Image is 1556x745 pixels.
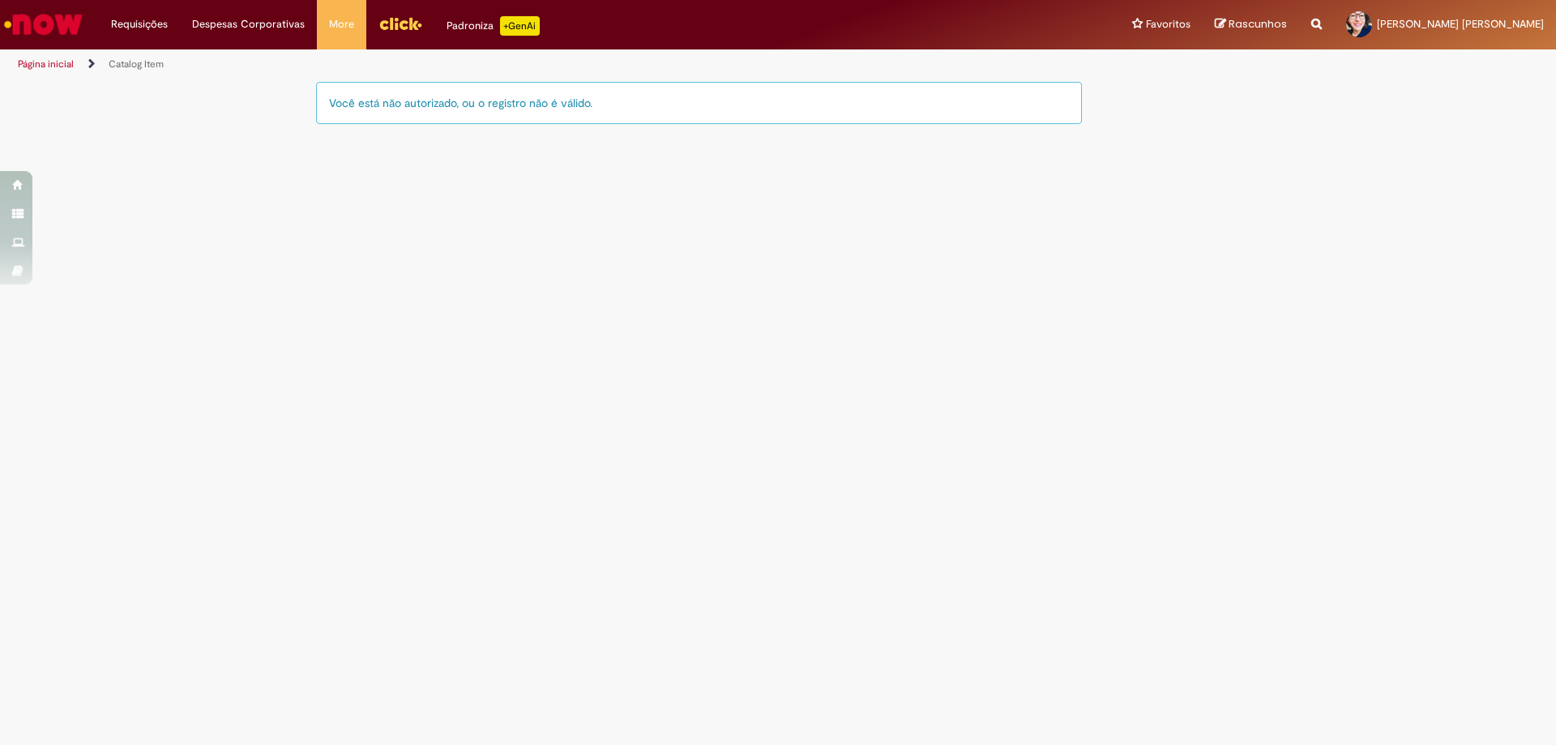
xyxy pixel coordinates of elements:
span: Despesas Corporativas [192,16,305,32]
a: Catalog Item [109,58,164,71]
span: [PERSON_NAME] [PERSON_NAME] [1377,17,1544,31]
span: Rascunhos [1229,16,1287,32]
ul: Trilhas de página [12,49,1025,79]
div: Você está não autorizado, ou o registro não é válido. [316,82,1082,124]
a: Rascunhos [1215,17,1287,32]
div: Padroniza [447,16,540,36]
img: ServiceNow [2,8,85,41]
span: Favoritos [1146,16,1191,32]
p: +GenAi [500,16,540,36]
img: click_logo_yellow_360x200.png [378,11,422,36]
a: Página inicial [18,58,74,71]
span: Requisições [111,16,168,32]
span: More [329,16,354,32]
